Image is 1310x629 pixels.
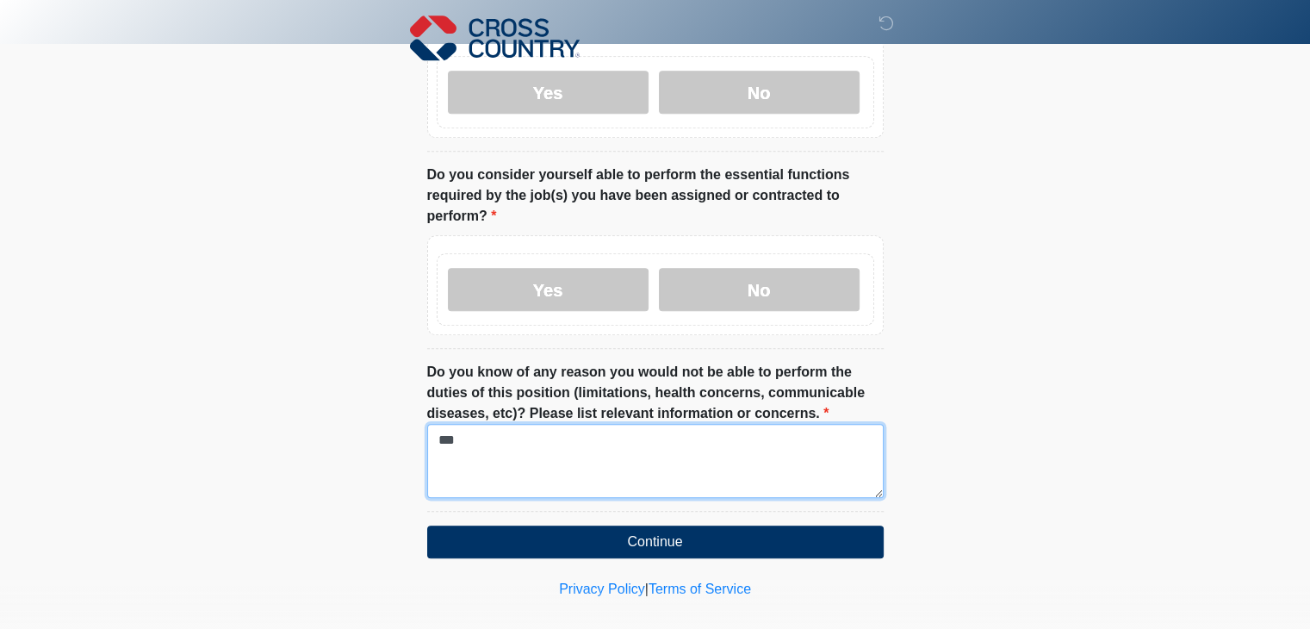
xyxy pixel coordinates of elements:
[410,13,580,63] img: Cross Country Logo
[649,582,751,596] a: Terms of Service
[659,71,860,114] label: No
[659,268,860,311] label: No
[427,165,884,227] label: Do you consider yourself able to perform the essential functions required by the job(s) you have ...
[645,582,649,596] a: |
[448,268,649,311] label: Yes
[559,582,645,596] a: Privacy Policy
[448,71,649,114] label: Yes
[427,362,884,424] label: Do you know of any reason you would not be able to perform the duties of this position (limitatio...
[427,526,884,558] button: Continue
